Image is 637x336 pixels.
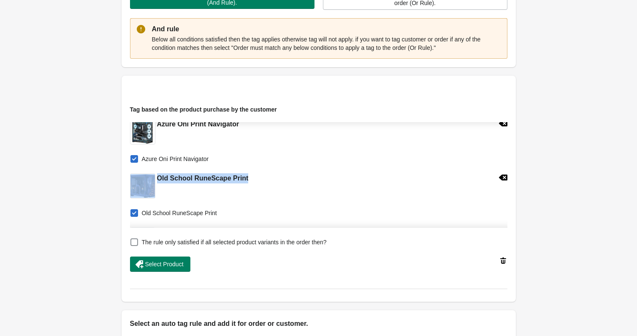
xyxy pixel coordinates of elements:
[145,261,184,268] span: Select Product
[130,319,507,329] h2: Select an auto tag rule and add it for order or customer.
[157,227,282,238] h2: Old School RuneScape Print Navigator
[152,24,501,34] p: And rule
[152,35,501,52] p: Below all conditions satisfied then the tag applies otherwise tag will not apply. if you want to ...
[130,174,155,198] img: OSRS_CaseCutout_Png_2_7b1fa5b9-05b6-4e1d-b817-d0584ee3d607.png
[157,173,249,183] h2: Old School RuneScape Print
[157,119,239,129] h2: Azure Oni Print Navigator
[142,155,209,163] span: Azure Oni Print Navigator
[142,209,217,217] span: Old School RuneScape Print
[142,238,327,246] span: The rule only satisfied if all selected product variants in the order then?
[130,106,277,113] span: Tag based on the product purchase by the customer
[131,120,154,144] img: Print_Nav_Cutouts_0006_BlueOni_BaseElite_Cutout_HD.png
[130,257,190,272] button: Select Product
